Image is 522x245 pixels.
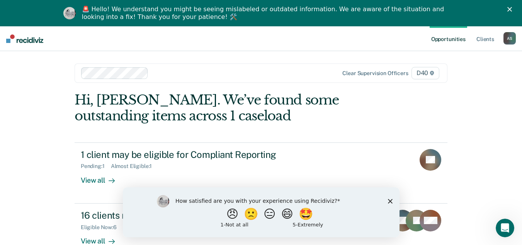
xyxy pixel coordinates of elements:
[475,26,496,51] a: Clients
[411,67,439,79] span: D40
[75,142,447,204] a: 1 client may be eligible for Compliant ReportingPending:1Almost Eligible:1View all
[503,32,516,45] div: A S
[81,210,352,221] div: 16 clients may be eligible for Suspension of Direct Supervision
[342,70,408,77] div: Clear supervision officers
[507,7,515,12] div: Close
[111,163,158,170] div: Almost Eligible : 1
[6,34,43,43] img: Recidiviz
[430,26,467,51] a: Opportunities
[75,92,373,124] div: Hi, [PERSON_NAME]. We’ve found some outstanding items across 1 caseload
[63,7,76,19] img: Profile image for Kim
[82,5,447,21] div: 🚨 Hello! We understand you might be seeing mislabeled or outdated information. We are aware of th...
[81,163,111,170] div: Pending : 1
[123,187,400,237] iframe: Survey by Kim from Recidiviz
[503,32,516,45] button: AS
[496,219,514,237] iframe: Intercom live chat
[81,149,352,160] div: 1 client may be eligible for Compliant Reporting
[81,170,124,185] div: View all
[81,224,123,231] div: Eligible Now : 6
